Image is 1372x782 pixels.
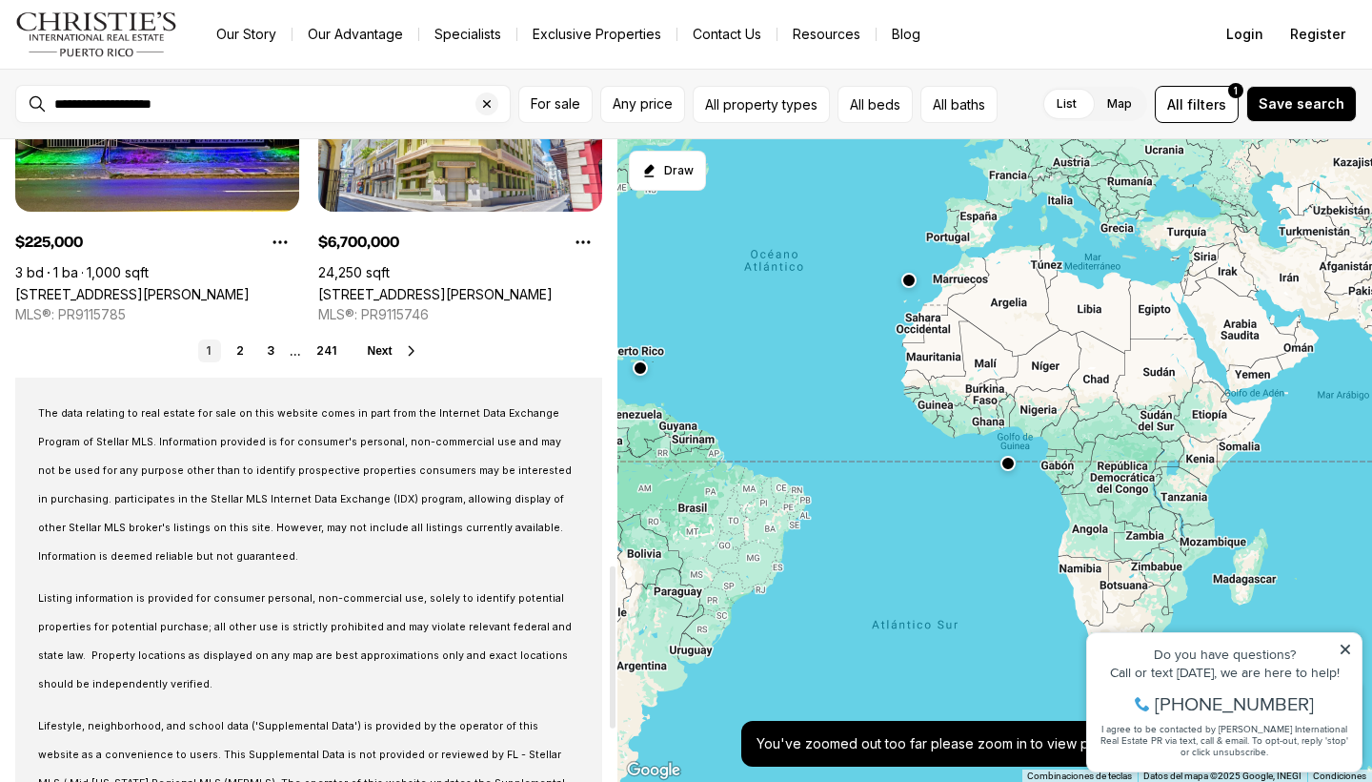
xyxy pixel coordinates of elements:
[198,340,221,362] a: 1
[309,340,344,362] a: 241
[1290,27,1345,42] span: Register
[1279,15,1357,53] button: Register
[1187,94,1226,114] span: filters
[259,340,282,362] a: 3
[1155,86,1239,123] button: Allfilters1
[677,21,777,48] button: Contact Us
[1234,83,1238,98] span: 1
[78,90,237,109] span: [PHONE_NUMBER]
[693,86,830,123] button: All property types
[1226,27,1263,42] span: Login
[1246,86,1357,122] button: Save search
[290,344,301,359] li: ...
[419,21,516,48] a: Specialists
[24,117,272,154] span: I agree to be contacted by [PERSON_NAME] International Real Estate PR via text, call & email. To ...
[261,223,299,261] button: Property options
[367,343,418,359] button: Next
[367,344,392,358] span: Next
[517,21,676,48] a: Exclusive Properties
[1215,15,1275,53] button: Login
[613,96,673,112] span: Any price
[920,86,998,123] button: All baths
[518,86,593,123] button: For sale
[877,21,936,48] a: Blog
[15,286,250,302] a: 824 CALLE MOLUCAS, SAN JUAN PR, 00924
[600,86,685,123] button: Any price
[201,21,292,48] a: Our Story
[564,223,602,261] button: Property options
[293,21,418,48] a: Our Advantage
[198,340,344,362] nav: Pagination
[15,11,178,57] img: logo
[757,736,1149,751] p: You've zoomed out too far please zoom in to view properties.
[777,21,876,48] a: Resources
[531,96,580,112] span: For sale
[1259,96,1344,112] span: Save search
[38,407,572,563] span: The data relating to real estate for sale on this website comes in part from the Internet Data Ex...
[38,592,572,690] span: Listing information is provided for consumer personal, non-commercial use, solely to identify pot...
[20,61,275,74] div: Call or text [DATE], we are here to help!
[629,151,706,191] button: Start drawing
[318,286,553,302] a: 251/253 TETUAN ST, SAN JUAN PR, 00901
[20,43,275,56] div: Do you have questions?
[1092,87,1147,121] label: Map
[229,340,252,362] a: 2
[475,86,510,122] button: Clear search input
[1167,94,1183,114] span: All
[1041,87,1092,121] label: List
[837,86,913,123] button: All beds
